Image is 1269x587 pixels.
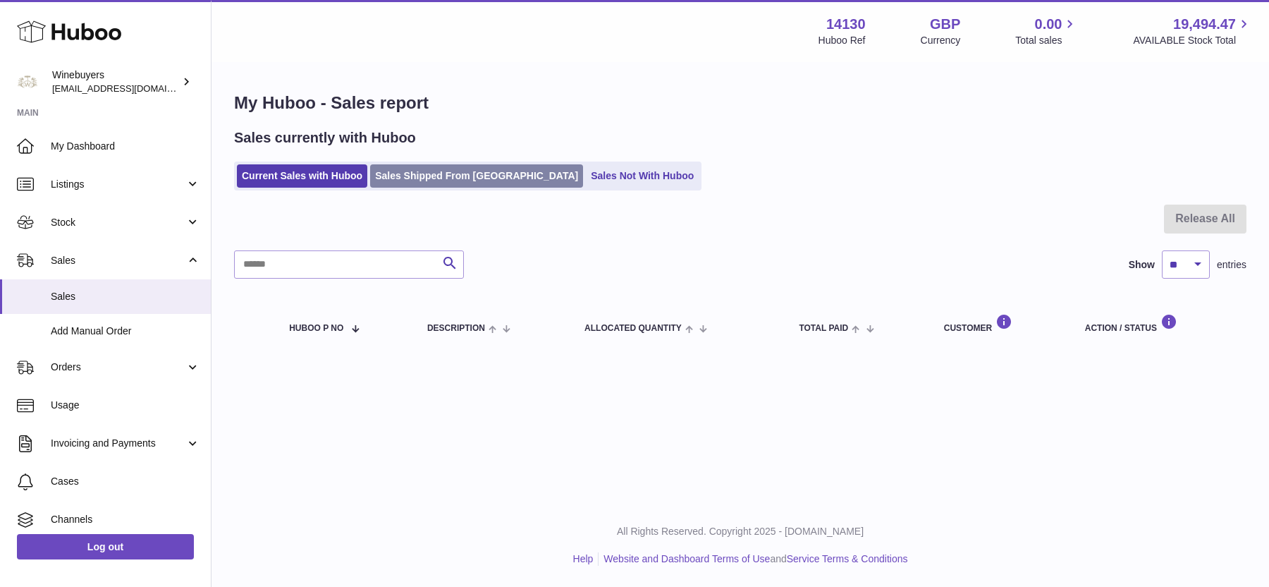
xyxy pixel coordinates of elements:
a: Sales Shipped From [GEOGRAPHIC_DATA] [370,164,583,188]
div: Customer [944,314,1057,333]
a: Log out [17,534,194,559]
span: Cases [51,475,200,488]
span: AVAILABLE Stock Total [1133,34,1252,47]
li: and [599,552,907,566]
span: Invoicing and Payments [51,437,185,450]
img: ben@winebuyers.com [17,71,38,92]
a: Sales Not With Huboo [586,164,699,188]
a: Website and Dashboard Terms of Use [603,553,770,564]
div: Winebuyers [52,68,179,95]
span: My Dashboard [51,140,200,153]
span: 19,494.47 [1173,15,1236,34]
div: Action / Status [1085,314,1232,333]
span: Stock [51,216,185,229]
h1: My Huboo - Sales report [234,92,1246,114]
h2: Sales currently with Huboo [234,128,416,147]
span: Sales [51,254,185,267]
span: Channels [51,513,200,526]
span: Sales [51,290,200,303]
a: 19,494.47 AVAILABLE Stock Total [1133,15,1252,47]
label: Show [1129,258,1155,272]
a: Service Terms & Conditions [787,553,908,564]
a: Help [573,553,594,564]
span: Add Manual Order [51,325,200,338]
span: 0.00 [1035,15,1062,34]
a: 0.00 Total sales [1015,15,1078,47]
span: Total sales [1015,34,1078,47]
span: entries [1217,258,1246,272]
span: Orders [51,361,185,374]
strong: 14130 [826,15,866,34]
span: Listings [51,178,185,191]
span: Total paid [799,324,848,333]
div: Huboo Ref [819,34,866,47]
span: Huboo P no [289,324,343,333]
span: [EMAIL_ADDRESS][DOMAIN_NAME] [52,83,207,94]
span: ALLOCATED Quantity [584,324,682,333]
strong: GBP [930,15,960,34]
p: All Rights Reserved. Copyright 2025 - [DOMAIN_NAME] [223,525,1258,538]
a: Current Sales with Huboo [237,164,367,188]
span: Usage [51,399,200,412]
div: Currency [921,34,961,47]
span: Description [427,324,485,333]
